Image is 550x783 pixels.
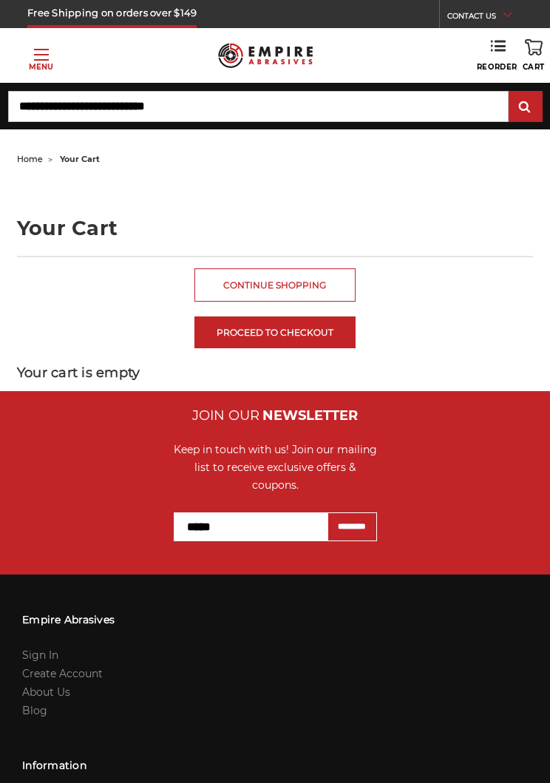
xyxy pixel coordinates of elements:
h3: Empire Abrasives [22,604,115,635]
a: Create Account [22,667,103,680]
span: Cart [523,62,545,72]
p: Menu [29,61,53,72]
div: Keep in touch with us! Join our mailing list to receive exclusive offers & coupons. [171,441,380,494]
h1: Your Cart [17,218,533,238]
input: Submit [511,92,540,122]
span: Toggle menu [34,54,49,55]
span: your cart [60,154,100,164]
a: Cart [523,39,545,72]
h3: Your cart is empty [17,363,533,383]
a: Blog [22,704,47,717]
a: home [17,154,43,164]
span: JOIN OUR [192,407,259,424]
span: NEWSLETTER [262,407,358,424]
a: Continue Shopping [194,268,356,302]
a: CONTACT US [447,7,523,28]
a: Proceed to checkout [194,316,356,348]
a: Sign In [22,648,58,662]
h3: Information [22,750,114,781]
span: Reorder [477,62,517,72]
a: About Us [22,685,70,699]
a: Reorder [477,39,517,72]
img: Empire Abrasives [218,37,313,74]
